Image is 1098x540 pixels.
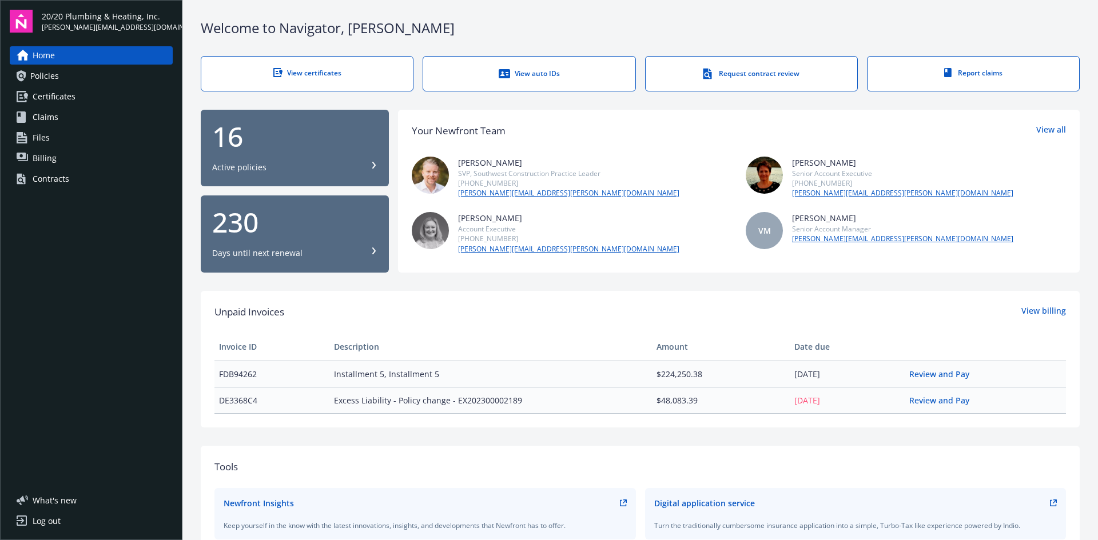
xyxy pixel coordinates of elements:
[10,149,173,167] a: Billing
[792,224,1013,234] div: Senior Account Manager
[645,56,858,91] a: Request contract review
[224,521,627,530] div: Keep yourself in the know with the latest innovations, insights, and developments that Newfront h...
[669,68,834,79] div: Request contract review
[214,387,329,413] td: DE3368C4
[758,225,771,237] span: VM
[654,497,755,509] div: Digital application service
[792,157,1013,169] div: [PERSON_NAME]
[33,87,75,106] span: Certificates
[212,123,377,150] div: 16
[652,387,790,413] td: $48,083.39
[33,512,61,530] div: Log out
[30,67,59,85] span: Policies
[201,56,413,91] a: View certificates
[33,108,58,126] span: Claims
[10,10,33,33] img: navigator-logo.svg
[458,212,679,224] div: [PERSON_NAME]
[212,247,303,259] div: Days until next renewal
[792,188,1013,198] a: [PERSON_NAME][EMAIL_ADDRESS][PERSON_NAME][DOMAIN_NAME]
[212,209,377,236] div: 230
[224,497,294,509] div: Newfront Insights
[42,10,173,22] span: 20/20 Plumbing & Heating, Inc.
[792,169,1013,178] div: Senior Account Executive
[10,129,173,147] a: Files
[201,110,389,187] button: 16Active policies
[214,361,329,387] td: FDB94262
[458,234,679,243] div: [PHONE_NUMBER]
[412,123,506,138] div: Your Newfront Team
[654,521,1057,530] div: Turn the traditionally cumbersome insurance application into a simple, Turbo-Tax like experience ...
[792,234,1013,244] a: [PERSON_NAME][EMAIL_ADDRESS][PERSON_NAME][DOMAIN_NAME]
[33,46,55,65] span: Home
[10,170,173,188] a: Contracts
[1036,123,1066,138] a: View all
[214,305,284,319] span: Unpaid Invoices
[42,22,173,33] span: [PERSON_NAME][EMAIL_ADDRESS][DOMAIN_NAME]
[867,56,1080,91] a: Report claims
[214,333,329,361] th: Invoice ID
[792,178,1013,188] div: [PHONE_NUMBER]
[412,157,449,194] img: photo
[746,157,783,194] img: photo
[10,87,173,106] a: Certificates
[458,244,679,254] a: [PERSON_NAME][EMAIL_ADDRESS][PERSON_NAME][DOMAIN_NAME]
[10,494,95,506] button: What's new
[423,56,635,91] a: View auto IDs
[1021,305,1066,319] a: View billing
[201,18,1080,38] div: Welcome to Navigator , [PERSON_NAME]
[890,68,1056,78] div: Report claims
[458,178,679,188] div: [PHONE_NUMBER]
[652,333,790,361] th: Amount
[790,361,905,387] td: [DATE]
[458,157,679,169] div: [PERSON_NAME]
[201,195,389,273] button: 230Days until next renewal
[458,224,679,234] div: Account Executive
[792,212,1013,224] div: [PERSON_NAME]
[790,333,905,361] th: Date due
[458,169,679,178] div: SVP, Southwest Construction Practice Leader
[212,162,266,173] div: Active policies
[334,368,647,380] span: Installment 5, Installment 5
[790,387,905,413] td: [DATE]
[33,494,77,506] span: What ' s new
[412,212,449,249] img: photo
[10,46,173,65] a: Home
[224,68,390,78] div: View certificates
[33,129,50,147] span: Files
[458,188,679,198] a: [PERSON_NAME][EMAIL_ADDRESS][PERSON_NAME][DOMAIN_NAME]
[214,459,1066,474] div: Tools
[334,394,647,406] span: Excess Liability - Policy change - EX202300002189
[909,395,978,406] a: Review and Pay
[652,361,790,387] td: $224,250.38
[329,333,651,361] th: Description
[10,67,173,85] a: Policies
[10,108,173,126] a: Claims
[446,68,612,79] div: View auto IDs
[42,10,173,33] button: 20/20 Plumbing & Heating, Inc.[PERSON_NAME][EMAIL_ADDRESS][DOMAIN_NAME]
[33,170,69,188] div: Contracts
[909,369,978,379] a: Review and Pay
[33,149,57,167] span: Billing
